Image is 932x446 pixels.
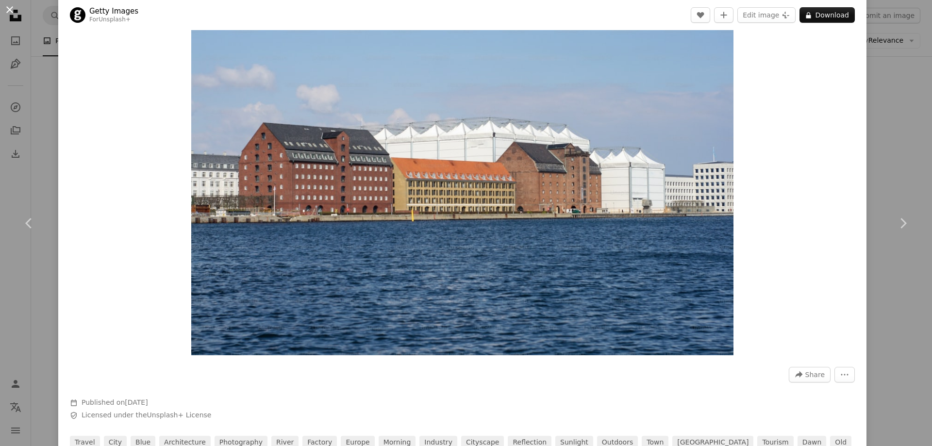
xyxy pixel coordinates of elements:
[691,7,710,23] button: Like
[82,398,148,406] span: Published on
[89,6,138,16] a: Getty Images
[714,7,733,23] button: Add to Collection
[82,411,211,420] span: Licensed under the
[125,398,148,406] time: December 4, 2024 at 9:03:28 PM GMT+1
[834,367,855,382] button: More Actions
[874,177,932,270] a: Next
[805,367,825,382] span: Share
[89,16,138,24] div: For
[799,7,855,23] button: Download
[737,7,796,23] button: Edit image
[99,16,131,23] a: Unsplash+
[147,411,212,419] a: Unsplash+ License
[70,7,85,23] img: Go to Getty Images's profile
[789,367,831,382] button: Share this image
